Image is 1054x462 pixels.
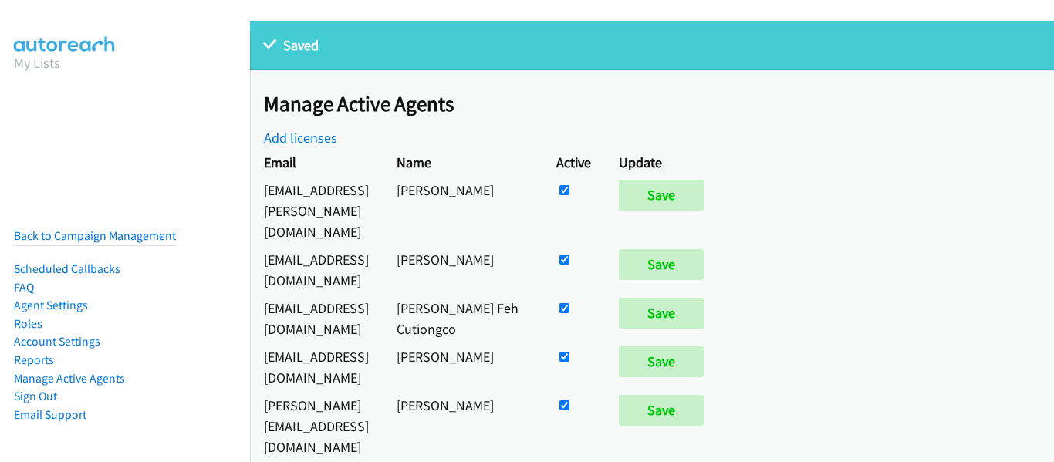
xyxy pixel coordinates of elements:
[250,391,383,460] td: [PERSON_NAME][EMAIL_ADDRESS][DOMAIN_NAME]
[264,129,337,147] a: Add licenses
[383,148,542,176] th: Name
[14,228,176,243] a: Back to Campaign Management
[14,54,60,72] a: My Lists
[605,148,725,176] th: Update
[542,148,605,176] th: Active
[250,148,383,176] th: Email
[264,91,1054,117] h2: Manage Active Agents
[14,352,54,367] a: Reports
[619,346,704,377] input: Save
[250,294,383,342] td: [EMAIL_ADDRESS][DOMAIN_NAME]
[250,245,383,294] td: [EMAIL_ADDRESS][DOMAIN_NAME]
[383,391,542,460] td: [PERSON_NAME]
[383,342,542,391] td: [PERSON_NAME]
[14,316,42,331] a: Roles
[383,176,542,245] td: [PERSON_NAME]
[619,395,704,426] input: Save
[264,35,1040,56] p: Saved
[619,249,704,280] input: Save
[383,294,542,342] td: [PERSON_NAME] Feh Cutiongco
[14,389,57,403] a: Sign Out
[14,261,120,276] a: Scheduled Callbacks
[250,342,383,391] td: [EMAIL_ADDRESS][DOMAIN_NAME]
[14,371,125,386] a: Manage Active Agents
[619,180,704,211] input: Save
[250,176,383,245] td: [EMAIL_ADDRESS][PERSON_NAME][DOMAIN_NAME]
[619,298,704,329] input: Save
[14,407,86,422] a: Email Support
[14,298,88,312] a: Agent Settings
[383,245,542,294] td: [PERSON_NAME]
[14,334,100,349] a: Account Settings
[14,280,34,295] a: FAQ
